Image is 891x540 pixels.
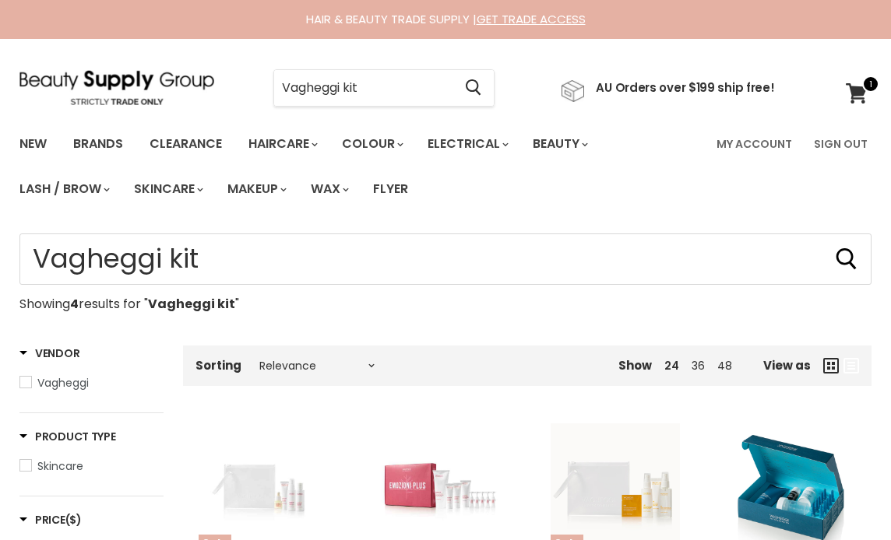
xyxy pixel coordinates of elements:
a: Colour [330,128,413,160]
span: Skincare [37,458,83,474]
input: Search [274,70,453,106]
a: My Account [707,128,801,160]
strong: Vagheggi kit [148,295,235,313]
img: Vagheggi Emozioni Plus Trial Kit [199,445,328,531]
span: ($) [65,512,82,528]
label: Sorting [195,359,241,372]
a: Beauty [521,128,597,160]
a: Sign Out [805,128,877,160]
a: GET TRADE ACCESS [477,11,586,27]
a: 24 [664,358,679,373]
span: Show [618,357,652,373]
a: Makeup [216,173,296,205]
a: Clearance [138,128,234,160]
a: Skincare [122,173,213,205]
button: Search [453,70,494,106]
button: Search [834,247,859,272]
a: 36 [692,358,705,373]
span: View as [763,359,811,372]
a: Electrical [416,128,518,160]
span: Vagheggi [37,375,89,391]
span: Price [19,512,82,528]
a: Brands [62,128,135,160]
h3: Vendor [19,345,79,361]
img: Vagheggi Emozioni Plus Professional Kit - 10 Treatments [375,445,504,531]
a: Lash / Brow [8,173,119,205]
a: 48 [717,358,732,373]
a: Haircare [237,128,327,160]
input: Search [19,233,872,285]
form: Product [273,69,495,107]
p: Showing results for " " [19,297,872,311]
a: Skincare [19,458,164,475]
a: Vagheggi [19,374,164,391]
a: Wax [299,173,358,205]
ul: Main menu [8,121,707,212]
strong: 4 [70,295,79,313]
h3: Product Type [19,429,116,444]
a: Flyer [361,173,420,205]
a: New [8,128,58,160]
iframe: Gorgias live chat messenger [813,467,875,524]
h3: Price($) [19,512,82,528]
form: Product [19,233,872,285]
